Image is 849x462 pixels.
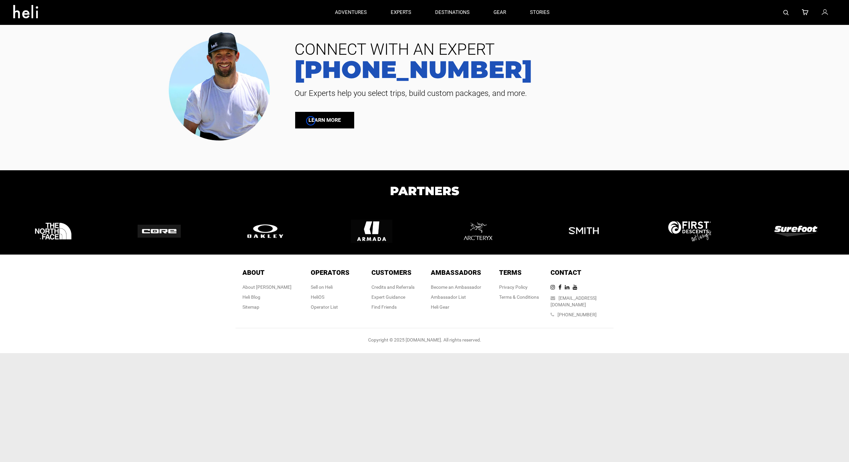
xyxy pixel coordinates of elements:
span: Operators [311,269,350,276]
div: Sitemap [242,304,292,310]
span: Ambassadors [431,269,481,276]
a: [PHONE_NUMBER] [557,312,597,317]
span: Customers [371,269,412,276]
a: HeliOS [311,294,324,300]
a: Heli Gear [431,304,449,310]
p: adventures [335,9,367,16]
img: logo [774,226,817,236]
img: contact our team [163,27,280,144]
a: Terms & Conditions [499,294,539,300]
img: logo [33,210,74,252]
span: Terms [499,269,522,276]
img: logo [244,223,287,240]
div: Operator List [311,304,350,310]
img: logo [351,210,392,252]
div: Find Friends [371,304,415,310]
img: search-bar-icon.svg [783,10,789,15]
p: destinations [435,9,470,16]
span: Our Experts help you select trips, build custom packages, and more. [290,88,839,99]
img: logo [668,221,711,241]
span: About [242,269,265,276]
a: Expert Guidance [371,294,405,300]
a: LEARN MORE [295,112,354,128]
img: logo [138,225,181,238]
div: Ambassador List [431,294,481,300]
a: Privacy Policy [499,284,528,290]
a: Credits and Referrals [371,284,415,290]
div: About [PERSON_NAME] [242,284,292,290]
div: Copyright © 2025 [DOMAIN_NAME]. All rights reserved. [235,337,614,343]
img: logo [563,210,605,252]
span: CONNECT WITH AN EXPERT [290,41,839,57]
a: Become an Ambassador [431,284,481,290]
a: Heli Blog [242,294,260,300]
div: Sell on Heli [311,284,350,290]
a: [EMAIL_ADDRESS][DOMAIN_NAME] [551,295,597,307]
img: logo [457,210,498,252]
p: experts [391,9,411,16]
a: [PHONE_NUMBER] [290,57,839,81]
span: Contact [551,269,581,276]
